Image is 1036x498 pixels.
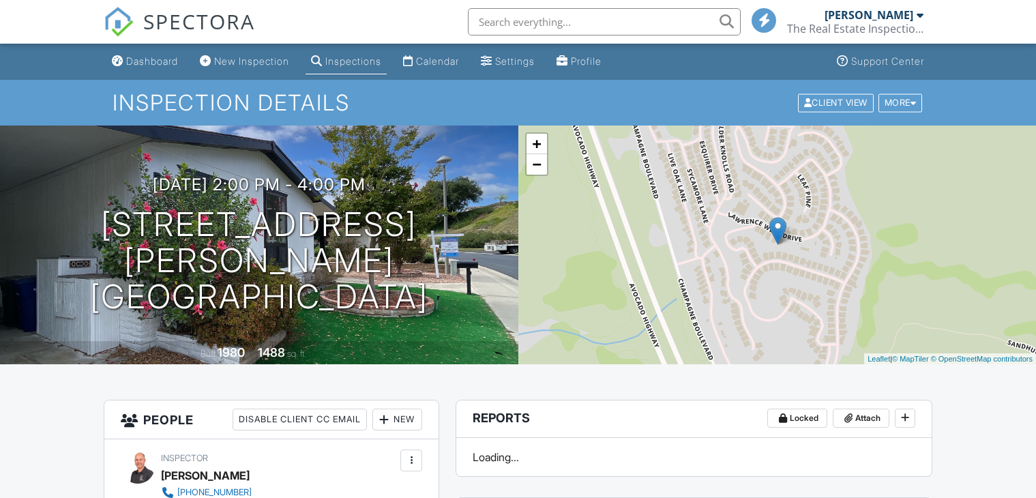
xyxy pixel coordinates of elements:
a: Settings [475,49,540,74]
a: Zoom out [527,154,547,175]
a: Inspections [306,49,387,74]
a: © MapTiler [892,355,929,363]
h3: People [104,400,439,439]
div: Client View [798,93,874,112]
div: | [864,353,1036,365]
a: SPECTORA [104,18,255,47]
span: Inspector [161,453,208,463]
a: Leaflet [868,355,890,363]
a: Zoom in [527,134,547,154]
div: Dashboard [126,55,178,67]
div: Disable Client CC Email [233,409,367,430]
div: Calendar [416,55,459,67]
div: Settings [495,55,535,67]
span: SPECTORA [143,7,255,35]
a: Client View [797,97,877,107]
div: The Real Estate Inspection Company [787,22,923,35]
img: The Best Home Inspection Software - Spectora [104,7,134,37]
input: Search everything... [468,8,741,35]
div: 1980 [218,345,245,360]
h3: [DATE] 2:00 pm - 4:00 pm [153,175,366,194]
div: Support Center [851,55,924,67]
div: 1488 [258,345,285,360]
a: Support Center [831,49,930,74]
a: Profile [551,49,607,74]
div: More [878,93,923,112]
span: sq. ft. [287,349,306,359]
div: New Inspection [214,55,289,67]
span: Built [201,349,216,359]
a: Dashboard [106,49,183,74]
a: © OpenStreetMap contributors [931,355,1033,363]
div: New [372,409,422,430]
h1: [STREET_ADDRESS][PERSON_NAME] [GEOGRAPHIC_DATA] [22,207,497,314]
div: [PERSON_NAME] [161,465,250,486]
h1: Inspection Details [113,91,924,115]
div: Profile [571,55,602,67]
a: Calendar [398,49,464,74]
a: New Inspection [194,49,295,74]
div: [PHONE_NUMBER] [177,487,252,498]
div: Inspections [325,55,381,67]
div: [PERSON_NAME] [825,8,913,22]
